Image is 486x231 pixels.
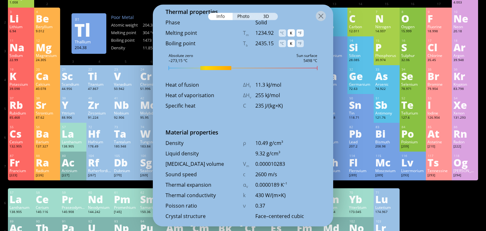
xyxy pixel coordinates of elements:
div: Material properties [153,128,333,139]
div: Og [453,157,477,167]
div: Al [323,42,346,52]
div: Bismuth [375,139,398,144]
div: 106 [140,154,163,158]
div: 87.62 [36,115,59,121]
div: Titanium [88,82,111,87]
div: Lithium [9,24,33,29]
div: Thallium [323,139,346,144]
div: Chlorine [427,53,451,58]
div: 36 [454,67,477,72]
div: 2435.15 [255,40,279,47]
div: Gallium [323,82,346,87]
div: 6 [349,10,372,14]
div: Nh [323,157,346,167]
div: Rn [453,128,477,139]
div: 1.008 [9,0,33,5]
div: Boiling point [111,37,143,43]
div: Actinium [62,168,85,173]
div: Zirconium [88,110,111,115]
div: 92.906 [114,115,137,121]
sup: 3 [281,139,283,143]
div: Calcium [36,82,59,87]
div: 114 [349,154,372,158]
div: 4 [36,10,59,14]
div: Nihonium [323,168,346,173]
div: 19 [10,67,33,72]
div: 95.95 [140,115,163,121]
div: 118 [454,154,477,158]
div: 82 [349,125,372,129]
div: 183.84 [140,144,163,149]
div: 207.2 [349,144,372,149]
div: Yttrium [62,110,85,115]
div: Ts [427,157,451,167]
div: 73 [114,125,137,129]
div: 204.38 [75,45,103,50]
div: Polonium [401,139,424,144]
div: At [427,128,451,139]
div: 21 [62,67,85,72]
div: 138.905 [62,144,85,149]
div: Absolute zero [169,53,193,58]
div: Photo [233,13,255,20]
div: Francium [9,168,33,173]
div: 9 [428,10,451,14]
div: 84 [402,125,424,129]
div: 57 [62,125,85,129]
div: 204.38 [323,144,346,149]
div: Sn [349,100,372,110]
div: Y [62,100,85,110]
div: I [427,100,451,110]
div: Rb [9,100,33,110]
div: 11 [10,39,33,43]
div: Specific heat [165,102,243,109]
div: 39.948 [453,58,477,63]
div: 40.078 [36,87,59,92]
div: Fl [349,157,372,167]
div: N [375,13,398,23]
div: 51 [376,96,398,100]
div: 88.906 [62,115,85,121]
div: 55 [10,125,33,129]
div: 131.293 [453,115,477,121]
div: 24.305 [36,58,59,63]
div: Ti [88,71,111,81]
div: 121.76 [375,115,398,121]
div: Liquid density [165,150,243,157]
div: Xe [453,100,477,110]
div: °C [279,40,286,47]
div: 127.6 [401,115,424,121]
div: Sc [62,71,85,81]
div: 17 [428,39,451,43]
div: 35 [428,67,451,72]
div: P [375,42,398,52]
div: 18 [454,39,477,43]
div: Barium [36,139,59,144]
div: Cs [9,128,33,139]
div: Li [9,13,33,23]
div: ΔH [243,81,255,89]
div: 137.327 [36,144,59,149]
div: 113 [323,154,346,158]
div: As [375,71,398,81]
div: 22 [88,67,111,72]
div: 4.003 [453,0,477,5]
div: 42 [140,96,163,100]
div: Tl [323,128,346,139]
div: 83.798 [453,87,477,92]
div: 32 [349,67,372,72]
div: K [288,29,295,36]
div: 47.867 [88,87,111,92]
div: Oxygen [401,24,424,29]
div: [209] [401,144,424,149]
div: Ar [453,42,477,52]
div: Be [36,13,59,23]
div: Aluminium [323,53,346,58]
div: 6.94 [9,29,33,34]
div: Te [401,100,424,110]
div: 44.956 [62,87,85,92]
div: Se [401,71,424,81]
div: Strontium [36,110,59,115]
div: Ge [349,71,372,81]
div: 20 [36,67,59,72]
